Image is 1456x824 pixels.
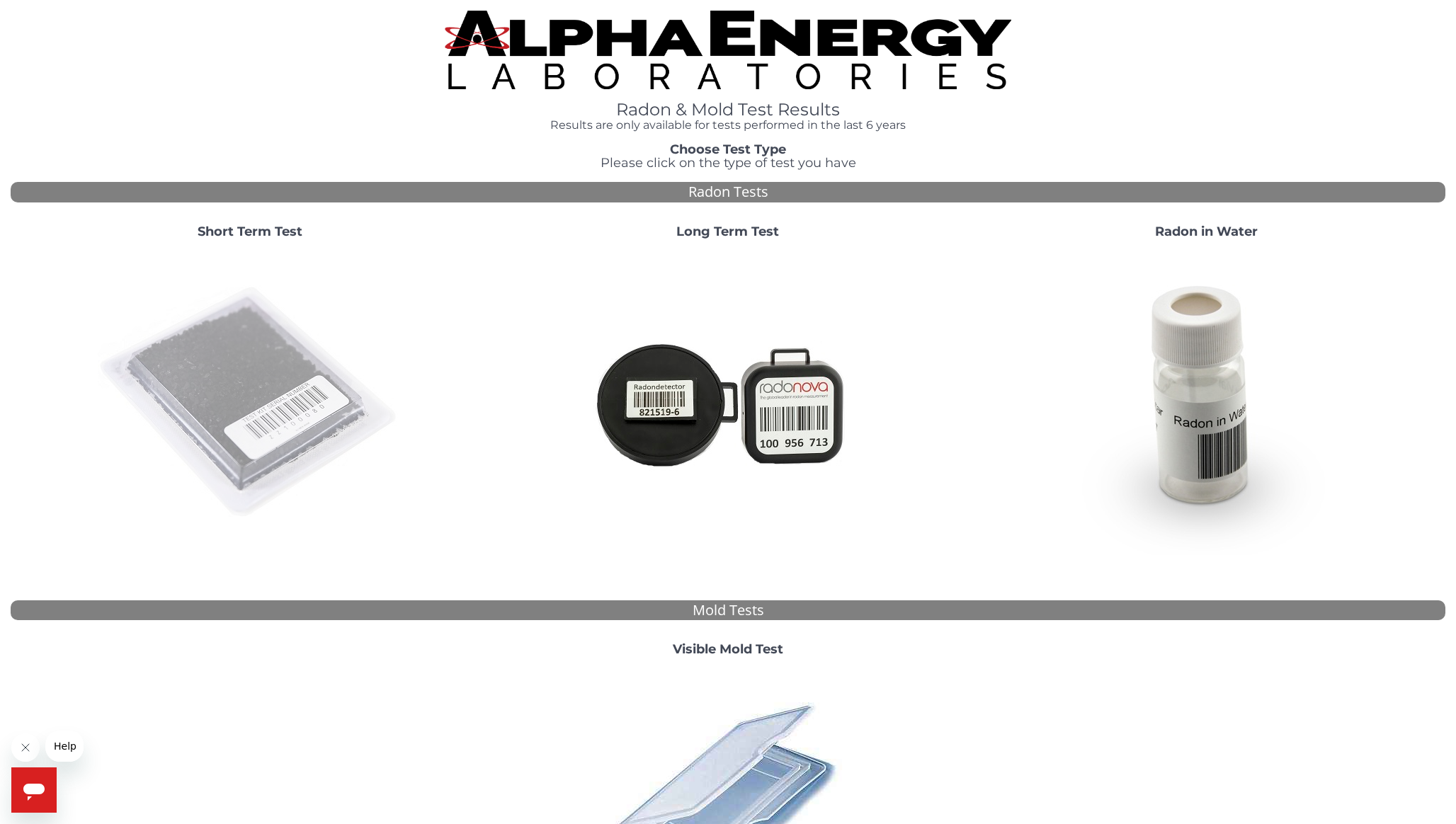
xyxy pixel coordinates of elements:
div: Radon Tests [11,182,1445,202]
strong: Visible Mold Test [673,641,783,657]
strong: Radon in Water [1155,224,1258,239]
img: TightCrop.jpg [445,11,1011,89]
strong: Long Term Test [676,224,779,239]
iframe: Button to launch messaging window [11,767,57,813]
h1: Radon & Mold Test Results [441,101,1015,119]
img: ShortTerm.jpg [98,251,402,555]
span: Please click on the type of test you have [601,155,856,171]
iframe: Close message [11,733,40,762]
img: Radtrak2vsRadtrak3.jpg [576,251,880,555]
strong: Choose Test Type [670,142,786,157]
h4: Results are only available for tests performed in the last 6 years [441,119,1015,132]
strong: Short Term Test [198,224,302,239]
iframe: Message from company [45,731,84,762]
img: RadoninWater.jpg [1054,251,1358,555]
div: Mold Tests [11,600,1445,621]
